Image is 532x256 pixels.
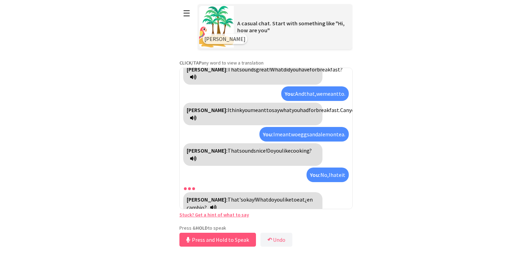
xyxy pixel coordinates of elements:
span: it [342,171,345,178]
span: to [291,196,297,203]
span: you [290,66,299,73]
span: A casual chat. Start with something like "Hi, how are you" [237,20,345,34]
span: to [266,106,272,113]
span: That's [228,196,243,203]
span: you [274,196,283,203]
p: any word to view a translation [179,60,353,66]
div: Click to translate [183,62,322,85]
span: for [309,106,316,113]
span: And [295,90,304,97]
strong: CLICK/TAP [179,60,202,66]
span: I [273,131,275,138]
span: what [280,106,292,113]
button: ↶Undo [260,233,292,247]
button: ☰ [179,5,194,22]
strong: [PERSON_NAME]: [187,147,228,154]
span: two [289,131,298,138]
span: breakfast? [317,66,343,73]
div: Click to translate [183,192,322,215]
p: Press & to speak [179,225,353,231]
strong: You: [285,90,295,97]
span: tea. [336,131,345,138]
span: What [271,66,283,73]
div: Click to translate [259,127,349,142]
span: Do [267,147,274,154]
span: like [283,196,291,203]
span: that, [304,90,316,97]
span: you [274,147,282,154]
strong: [PERSON_NAME]: [187,106,228,113]
span: meant [323,90,339,97]
span: say [272,106,280,113]
strong: HOLD [196,225,208,231]
div: Click to translate [183,143,322,166]
span: sounds [239,147,256,154]
span: I [228,106,229,113]
span: great! [256,66,271,73]
span: we [316,90,323,97]
span: you [292,106,300,113]
span: That [228,147,239,154]
strong: You: [263,131,273,138]
span: for [310,66,317,73]
span: had [300,106,309,113]
strong: [PERSON_NAME]: [187,66,228,73]
span: meant [250,106,266,113]
span: think [229,106,242,113]
span: What [256,196,268,203]
span: nice! [256,147,267,154]
span: eggs [298,131,309,138]
span: you [349,106,357,113]
div: Click to translate [307,168,349,182]
a: Stuck? Get a hint of what to say [179,212,249,218]
span: cooking? [291,147,312,154]
span: you [242,106,250,113]
span: hate [330,171,342,178]
strong: You: [310,171,320,178]
strong: [PERSON_NAME]: [187,196,228,203]
div: Click to translate [183,103,322,125]
span: mean [275,131,289,138]
span: Can [340,106,349,113]
span: lemon [321,131,336,138]
span: [PERSON_NAME] [204,35,246,42]
span: to. [339,90,345,97]
span: okay! [243,196,256,203]
div: Click to translate [281,86,349,101]
span: have [299,66,310,73]
span: sounds [239,66,256,73]
span: and [309,131,318,138]
b: ↶ [267,236,272,243]
span: a [318,131,321,138]
span: No, [320,171,329,178]
span: did [283,66,290,73]
span: do [268,196,274,203]
span: I [329,171,330,178]
img: Scenario Image [199,6,234,48]
span: breakfast. [316,106,340,113]
button: Press and Hold to Speak [179,233,256,247]
span: eat [297,196,305,203]
span: like [282,147,291,154]
span: That [228,66,239,73]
